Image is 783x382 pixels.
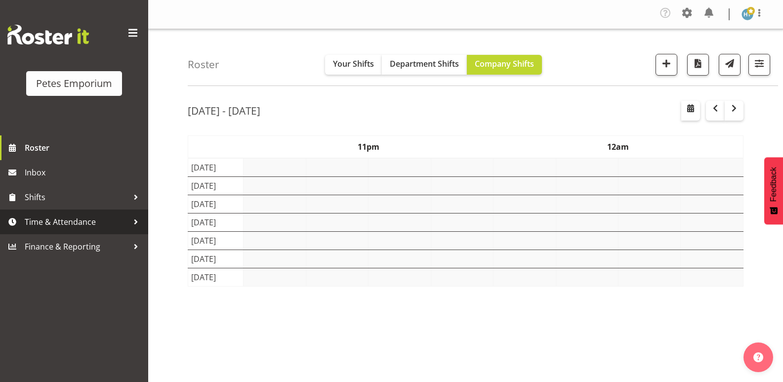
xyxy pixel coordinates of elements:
button: Filter Shifts [748,54,770,76]
td: [DATE] [188,158,244,177]
th: 11pm [244,136,494,159]
button: Department Shifts [382,55,467,75]
img: Rosterit website logo [7,25,89,44]
div: Petes Emporium [36,76,112,91]
td: [DATE] [188,195,244,213]
span: Inbox [25,165,143,180]
span: Roster [25,140,143,155]
span: Shifts [25,190,128,205]
h4: Roster [188,59,219,70]
button: Your Shifts [325,55,382,75]
span: Feedback [769,167,778,202]
img: helena-tomlin701.jpg [742,8,753,20]
button: Feedback - Show survey [764,157,783,224]
button: Add a new shift [656,54,677,76]
button: Download a PDF of the roster according to the set date range. [687,54,709,76]
td: [DATE] [188,213,244,232]
span: Company Shifts [475,58,534,69]
span: Department Shifts [390,58,459,69]
span: Time & Attendance [25,214,128,229]
button: Select a specific date within the roster. [681,101,700,121]
button: Send a list of all shifts for the selected filtered period to all rostered employees. [719,54,741,76]
span: Your Shifts [333,58,374,69]
td: [DATE] [188,232,244,250]
img: help-xxl-2.png [753,352,763,362]
td: [DATE] [188,177,244,195]
td: [DATE] [188,268,244,287]
span: Finance & Reporting [25,239,128,254]
button: Company Shifts [467,55,542,75]
td: [DATE] [188,250,244,268]
h2: [DATE] - [DATE] [188,104,260,117]
th: 12am [494,136,743,159]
